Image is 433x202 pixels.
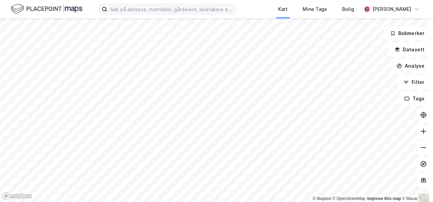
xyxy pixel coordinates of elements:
[367,196,401,201] a: Improve this map
[312,196,331,201] a: Mapbox
[372,5,411,13] div: [PERSON_NAME]
[107,4,235,14] input: Søk på adresse, matrikkel, gårdeiere, leietakere eller personer
[303,5,327,13] div: Mine Tags
[399,169,433,202] iframe: Chat Widget
[384,27,430,40] button: Bokmerker
[391,59,430,73] button: Analyse
[398,75,430,89] button: Filter
[11,3,82,15] img: logo.f888ab2527a4732fd821a326f86c7f29.svg
[399,169,433,202] div: Kontrollprogram for chat
[389,43,430,56] button: Datasett
[342,5,354,13] div: Bolig
[2,192,32,200] a: Mapbox homepage
[278,5,288,13] div: Kart
[333,196,366,201] a: OpenStreetMap
[399,92,430,105] button: Tags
